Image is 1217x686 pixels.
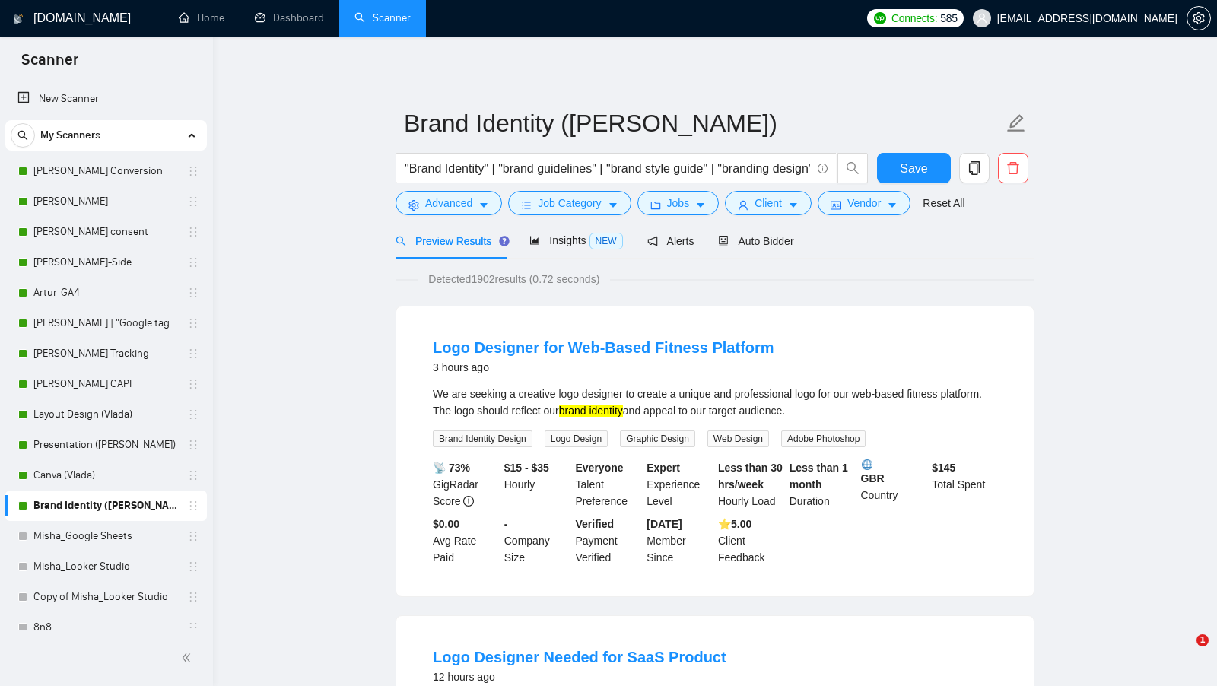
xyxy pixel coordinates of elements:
[501,459,573,510] div: Hourly
[478,199,489,211] span: caret-down
[433,386,997,419] div: We are seeking a creative logo designer to create a unique and professional logo for our web-base...
[5,84,207,114] li: New Scanner
[504,518,508,530] b: -
[187,378,199,390] span: holder
[33,369,178,399] a: [PERSON_NAME] CAPI
[5,120,207,643] li: My Scanners
[33,582,178,612] a: Copy of Misha_Looker Studio
[433,518,459,530] b: $0.00
[11,123,35,148] button: search
[187,561,199,573] span: holder
[940,10,957,27] span: 585
[695,199,706,211] span: caret-down
[17,84,195,114] a: New Scanner
[187,195,199,208] span: holder
[929,459,1000,510] div: Total Spent
[650,199,661,211] span: folder
[923,195,964,211] a: Reset All
[545,430,608,447] span: Logo Design
[430,516,501,566] div: Avg Rate Paid
[33,460,178,491] a: Canva (Vlada)
[977,13,987,24] span: user
[187,439,199,451] span: holder
[187,256,199,268] span: holder
[573,459,644,510] div: Talent Preference
[433,649,726,665] a: Logo Designer Needed for SaaS Product
[33,399,178,430] a: Layout Design (Vlada)
[433,358,774,376] div: 3 hours ago
[755,195,782,211] span: Client
[647,236,658,246] span: notification
[818,164,828,173] span: info-circle
[33,491,178,521] a: Brand Identity ([PERSON_NAME])
[1187,12,1211,24] a: setting
[620,430,695,447] span: Graphic Design
[255,11,324,24] a: dashboardDashboard
[497,234,511,248] div: Tooltip anchor
[891,10,937,27] span: Connects:
[33,278,178,308] a: Artur_GA4
[960,161,989,175] span: copy
[1006,113,1026,133] span: edit
[1187,12,1210,24] span: setting
[707,430,769,447] span: Web Design
[838,161,867,175] span: search
[932,462,955,474] b: $ 145
[998,153,1028,183] button: delete
[667,195,690,211] span: Jobs
[999,161,1028,175] span: delete
[408,199,419,211] span: setting
[900,159,927,178] span: Save
[187,348,199,360] span: holder
[608,199,618,211] span: caret-down
[1187,6,1211,30] button: setting
[396,235,505,247] span: Preview Results
[529,235,540,246] span: area-chart
[33,551,178,582] a: Misha_Looker Studio
[521,199,532,211] span: bars
[187,165,199,177] span: holder
[404,104,1003,142] input: Scanner name...
[818,191,910,215] button: idcardVendorcaret-down
[187,530,199,542] span: holder
[959,153,990,183] button: copy
[874,12,886,24] img: upwork-logo.png
[433,668,726,686] div: 12 hours ago
[179,11,224,24] a: homeHome
[647,462,680,474] b: Expert
[187,500,199,512] span: holder
[718,462,783,491] b: Less than 30 hrs/week
[725,191,812,215] button: userClientcaret-down
[396,236,406,246] span: search
[559,405,623,417] mark: brand identity
[1165,634,1202,671] iframe: Intercom live chat
[538,195,601,211] span: Job Category
[418,271,610,287] span: Detected 1902 results (0.72 seconds)
[862,459,872,470] img: 🌐
[433,339,774,356] a: Logo Designer for Web-Based Fitness Platform
[788,199,799,211] span: caret-down
[40,120,100,151] span: My Scanners
[187,408,199,421] span: holder
[430,459,501,510] div: GigRadar Score
[11,130,34,141] span: search
[33,521,178,551] a: Misha_Google Sheets
[33,308,178,338] a: [PERSON_NAME] | "Google tag manager
[33,217,178,247] a: [PERSON_NAME] consent
[405,159,811,178] input: Search Freelance Jobs...
[33,186,178,217] a: [PERSON_NAME]
[831,199,841,211] span: idcard
[858,459,929,510] div: Country
[718,236,729,246] span: robot
[786,459,858,510] div: Duration
[718,235,793,247] span: Auto Bidder
[187,226,199,238] span: holder
[425,195,472,211] span: Advanced
[877,153,951,183] button: Save
[354,11,411,24] a: searchScanner
[861,459,926,484] b: GBR
[187,469,199,481] span: holder
[781,430,866,447] span: Adobe Photoshop
[576,518,615,530] b: Verified
[847,195,881,211] span: Vendor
